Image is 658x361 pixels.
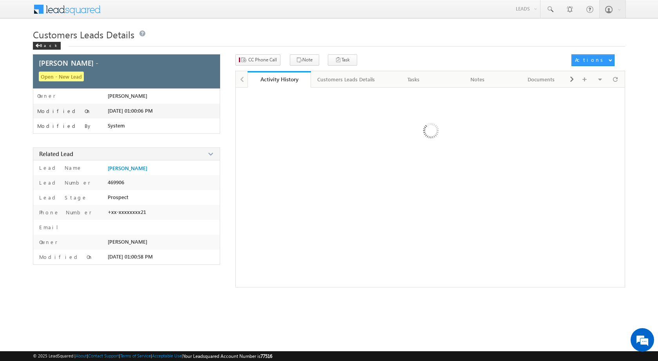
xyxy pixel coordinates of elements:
[108,165,147,171] a: [PERSON_NAME]
[235,54,280,66] button: CC Phone Call
[260,353,272,359] span: 77516
[37,93,56,99] label: Owner
[253,75,305,83] div: Activity History
[33,352,272,360] span: © 2025 LeadSquared | | | | |
[37,179,90,186] label: Lead Number
[37,239,58,246] label: Owner
[108,108,153,114] span: [DATE] 01:00:06 PM
[108,179,124,185] span: 469906
[108,239,147,245] span: [PERSON_NAME]
[33,42,61,50] div: Back
[37,164,82,171] label: Lead Name
[290,54,319,66] button: Note
[88,353,119,358] a: Contact Support
[452,75,503,84] div: Notes
[108,253,153,260] span: [DATE] 01:00:58 PM
[382,71,446,88] a: Tasks
[575,56,606,63] div: Actions
[446,71,510,88] a: Notes
[108,122,125,129] span: System
[328,54,357,66] button: Task
[152,353,182,358] a: Acceptable Use
[183,353,272,359] span: Your Leadsquared Account Number is
[39,150,73,158] span: Related Lead
[510,71,573,88] a: Documents
[108,194,128,200] span: Prospect
[571,54,615,66] button: Actions
[37,108,91,114] label: Modified On
[120,353,151,358] a: Terms of Service
[108,93,147,99] span: [PERSON_NAME]
[388,75,439,84] div: Tasks
[37,123,92,129] label: Modified By
[39,59,98,66] span: [PERSON_NAME] -
[390,92,471,172] img: Loading ...
[37,253,93,260] label: Modified On
[76,353,87,358] a: About
[516,75,566,84] div: Documents
[37,194,87,201] label: Lead Stage
[33,28,134,41] span: Customers Leads Details
[39,72,84,81] span: Open - New Lead
[248,71,311,88] a: Activity History
[317,75,375,84] div: Customers Leads Details
[311,71,382,88] a: Customers Leads Details
[108,209,146,215] span: +xx-xxxxxxxx21
[37,209,92,216] label: Phone Number
[248,56,277,63] span: CC Phone Call
[37,224,64,231] label: Email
